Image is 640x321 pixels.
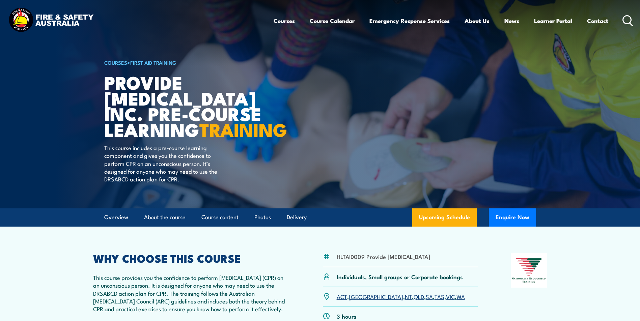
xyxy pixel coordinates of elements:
[369,12,450,30] a: Emergency Response Services
[435,292,444,300] a: TAS
[287,208,307,226] a: Delivery
[465,12,490,30] a: About Us
[587,12,608,30] a: Contact
[310,12,355,30] a: Course Calendar
[349,292,403,300] a: [GEOGRAPHIC_DATA]
[534,12,572,30] a: Learner Portal
[201,208,239,226] a: Course content
[446,292,455,300] a: VIC
[337,293,465,300] p: , , , , , , ,
[104,144,227,183] p: This course includes a pre-course learning component and gives you the confidence to perform CPR ...
[337,292,347,300] a: ACT
[130,59,176,66] a: First Aid Training
[104,208,128,226] a: Overview
[511,253,547,288] img: Nationally Recognised Training logo.
[337,253,430,260] li: HLTAID009 Provide [MEDICAL_DATA]
[337,312,357,320] p: 3 hours
[93,273,290,313] p: This course provides you the confidence to perform [MEDICAL_DATA] (CPR) on an unconscious person....
[456,292,465,300] a: WA
[254,208,271,226] a: Photos
[104,59,127,66] a: COURSES
[274,12,295,30] a: Courses
[405,292,412,300] a: NT
[337,273,463,281] p: Individuals, Small groups or Corporate bookings
[199,115,287,143] strong: TRAINING
[104,58,271,66] h6: >
[489,208,536,227] button: Enquire Now
[412,208,477,227] a: Upcoming Schedule
[104,74,271,137] h1: Provide [MEDICAL_DATA] inc. Pre-course Learning
[504,12,519,30] a: News
[426,292,433,300] a: SA
[144,208,186,226] a: About the course
[414,292,424,300] a: QLD
[93,253,290,263] h2: WHY CHOOSE THIS COURSE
